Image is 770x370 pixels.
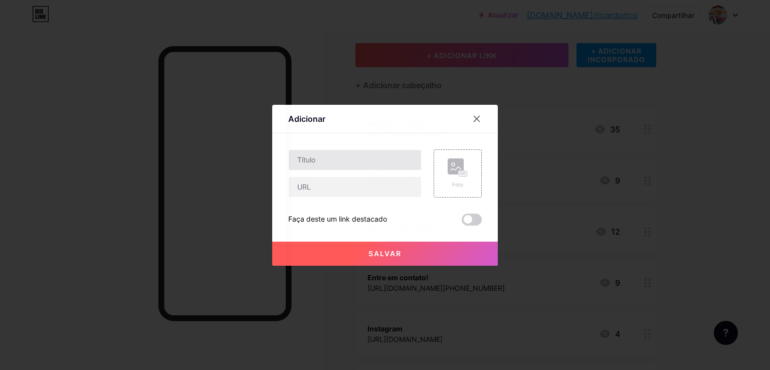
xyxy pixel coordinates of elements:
font: Foto [452,181,463,188]
input: Título [289,150,421,170]
input: URL [289,177,421,197]
button: Salvar [272,242,498,266]
font: Faça deste um link destacado [288,215,387,223]
font: Salvar [368,249,402,258]
font: Adicionar [288,114,325,124]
